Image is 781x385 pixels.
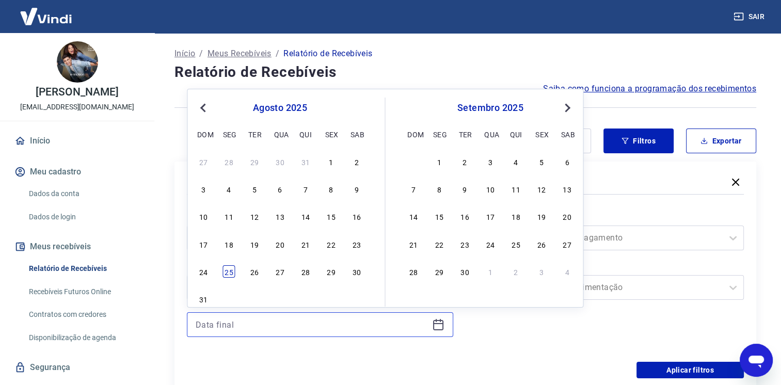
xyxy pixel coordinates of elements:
[197,102,209,114] button: Previous Month
[407,128,420,140] div: dom
[535,238,548,250] div: Choose sexta-feira, 26 de setembro de 2025
[433,183,445,195] div: Choose segunda-feira, 8 de setembro de 2025
[510,238,522,250] div: Choose quinta-feira, 25 de setembro de 2025
[25,304,142,325] a: Contratos com credores
[299,265,312,278] div: Choose quinta-feira, 28 de agosto de 2025
[274,183,286,195] div: Choose quarta-feira, 6 de agosto de 2025
[36,87,118,98] p: [PERSON_NAME]
[274,293,286,305] div: Choose quarta-feira, 3 de setembro de 2025
[480,211,742,223] label: Forma de Pagamento
[407,183,420,195] div: Choose domingo, 7 de setembro de 2025
[12,235,142,258] button: Meus recebíveis
[350,238,363,250] div: Choose sábado, 23 de agosto de 2025
[406,154,575,279] div: month 2025-09
[283,47,372,60] p: Relatório de Recebíveis
[535,265,548,278] div: Choose sexta-feira, 3 de outubro de 2025
[458,265,471,278] div: Choose terça-feira, 30 de setembro de 2025
[350,155,363,168] div: Choose sábado, 2 de agosto de 2025
[561,155,573,168] div: Choose sábado, 6 de setembro de 2025
[561,102,573,114] button: Next Month
[174,62,756,83] h4: Relatório de Recebíveis
[325,210,337,222] div: Choose sexta-feira, 15 de agosto de 2025
[196,102,364,114] div: agosto 2025
[510,265,522,278] div: Choose quinta-feira, 2 de outubro de 2025
[458,155,471,168] div: Choose terça-feira, 2 de setembro de 2025
[248,155,261,168] div: Choose terça-feira, 29 de julho de 2025
[12,130,142,152] a: Início
[433,265,445,278] div: Choose segunda-feira, 29 de setembro de 2025
[174,47,195,60] a: Início
[535,183,548,195] div: Choose sexta-feira, 12 de setembro de 2025
[196,154,364,307] div: month 2025-08
[197,238,210,250] div: Choose domingo, 17 de agosto de 2025
[299,238,312,250] div: Choose quinta-feira, 21 de agosto de 2025
[407,238,420,250] div: Choose domingo, 21 de setembro de 2025
[535,210,548,222] div: Choose sexta-feira, 19 de setembro de 2025
[248,210,261,222] div: Choose terça-feira, 12 de agosto de 2025
[535,155,548,168] div: Choose sexta-feira, 5 de setembro de 2025
[350,183,363,195] div: Choose sábado, 9 de agosto de 2025
[197,265,210,278] div: Choose domingo, 24 de agosto de 2025
[25,183,142,204] a: Dados da conta
[325,238,337,250] div: Choose sexta-feira, 22 de agosto de 2025
[458,210,471,222] div: Choose terça-feira, 16 de setembro de 2025
[25,258,142,279] a: Relatório de Recebíveis
[25,206,142,228] a: Dados de login
[197,210,210,222] div: Choose domingo, 10 de agosto de 2025
[433,210,445,222] div: Choose segunda-feira, 15 de setembro de 2025
[325,128,337,140] div: sex
[57,41,98,83] img: c41cd4a7-6706-435c-940d-c4a4ed0e2a80.jpeg
[350,128,363,140] div: sab
[12,161,142,183] button: Meu cadastro
[603,129,674,153] button: Filtros
[484,128,497,140] div: qua
[433,128,445,140] div: seg
[274,265,286,278] div: Choose quarta-feira, 27 de agosto de 2025
[274,238,286,250] div: Choose quarta-feira, 20 de agosto de 2025
[350,210,363,222] div: Choose sábado, 16 de agosto de 2025
[458,183,471,195] div: Choose terça-feira, 9 de setembro de 2025
[510,128,522,140] div: qui
[406,102,575,114] div: setembro 2025
[299,183,312,195] div: Choose quinta-feira, 7 de agosto de 2025
[248,265,261,278] div: Choose terça-feira, 26 de agosto de 2025
[325,293,337,305] div: Choose sexta-feira, 5 de setembro de 2025
[510,183,522,195] div: Choose quinta-feira, 11 de setembro de 2025
[223,128,235,140] div: seg
[484,210,497,222] div: Choose quarta-feira, 17 de setembro de 2025
[561,128,573,140] div: sab
[561,265,573,278] div: Choose sábado, 4 de outubro de 2025
[223,265,235,278] div: Choose segunda-feira, 25 de agosto de 2025
[325,265,337,278] div: Choose sexta-feira, 29 de agosto de 2025
[510,210,522,222] div: Choose quinta-feira, 18 de setembro de 2025
[299,128,312,140] div: qui
[299,293,312,305] div: Choose quinta-feira, 4 de setembro de 2025
[543,83,756,95] a: Saiba como funciona a programação dos recebimentos
[407,155,420,168] div: Choose domingo, 31 de agosto de 2025
[484,265,497,278] div: Choose quarta-feira, 1 de outubro de 2025
[740,344,773,377] iframe: Botão para abrir a janela de mensagens
[458,238,471,250] div: Choose terça-feira, 23 de setembro de 2025
[25,327,142,348] a: Disponibilização de agenda
[731,7,769,26] button: Sair
[407,210,420,222] div: Choose domingo, 14 de setembro de 2025
[197,293,210,305] div: Choose domingo, 31 de agosto de 2025
[223,293,235,305] div: Choose segunda-feira, 1 de setembro de 2025
[208,47,272,60] a: Meus Recebíveis
[12,1,79,32] img: Vindi
[433,238,445,250] div: Choose segunda-feira, 22 de setembro de 2025
[407,265,420,278] div: Choose domingo, 28 de setembro de 2025
[223,238,235,250] div: Choose segunda-feira, 18 de agosto de 2025
[433,155,445,168] div: Choose segunda-feira, 1 de setembro de 2025
[484,183,497,195] div: Choose quarta-feira, 10 de setembro de 2025
[325,183,337,195] div: Choose sexta-feira, 8 de agosto de 2025
[248,238,261,250] div: Choose terça-feira, 19 de agosto de 2025
[248,128,261,140] div: ter
[199,47,203,60] p: /
[223,210,235,222] div: Choose segunda-feira, 11 de agosto de 2025
[196,317,428,332] input: Data final
[274,155,286,168] div: Choose quarta-feira, 30 de julho de 2025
